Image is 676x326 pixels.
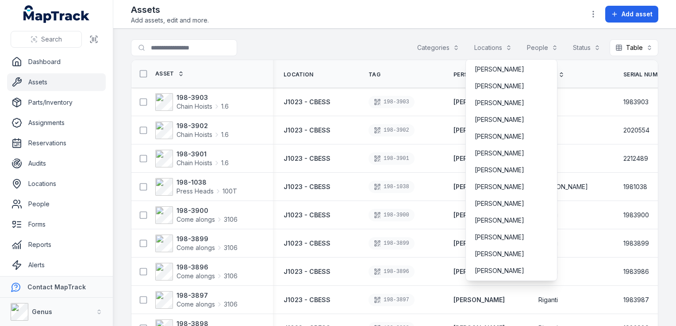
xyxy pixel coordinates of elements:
span: [PERSON_NAME] [475,166,524,174]
span: [PERSON_NAME] [475,233,524,242]
span: [PERSON_NAME] [475,199,524,208]
span: [PERSON_NAME] [475,65,524,74]
span: [PERSON_NAME] [475,132,524,141]
span: [PERSON_NAME] [475,82,524,91]
div: People [465,59,557,281]
span: [PERSON_NAME] [475,250,524,258]
span: [PERSON_NAME] [475,266,524,275]
span: [PERSON_NAME] [475,216,524,225]
span: [PERSON_NAME] [475,115,524,124]
button: People [521,39,564,56]
span: [PERSON_NAME] [475,182,524,191]
span: [PERSON_NAME] [475,149,524,158]
span: [PERSON_NAME] [475,99,524,107]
